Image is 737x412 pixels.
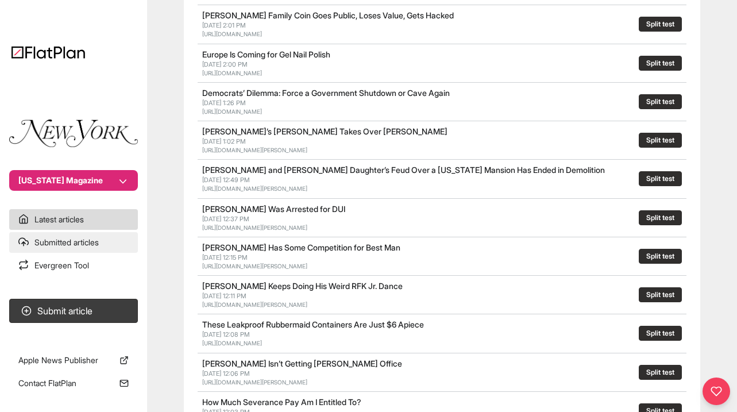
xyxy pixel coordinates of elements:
[202,165,605,175] a: [PERSON_NAME] and [PERSON_NAME] Daughter’s Feud Over a [US_STATE] Mansion Has Ended in Demolition
[639,249,682,264] button: Split test
[202,21,246,29] span: [DATE] 2:01 PM
[202,330,250,338] span: [DATE] 12:08 PM
[9,350,138,371] a: Apple News Publisher
[202,369,250,378] span: [DATE] 12:06 PM
[202,10,454,20] a: [PERSON_NAME] Family Coin Goes Public, Loses Value, Gets Hacked
[202,70,262,76] a: [URL][DOMAIN_NAME]
[202,397,361,407] a: How Much Severance Pay Am I Entitled To?
[202,263,307,269] a: [URL][DOMAIN_NAME][PERSON_NAME]
[639,210,682,225] button: Split test
[202,60,248,68] span: [DATE] 2:00 PM
[202,147,307,153] a: [URL][DOMAIN_NAME][PERSON_NAME]
[202,242,400,252] a: [PERSON_NAME] Has Some Competition for Best Man
[202,99,246,107] span: [DATE] 1:26 PM
[639,17,682,32] button: Split test
[639,365,682,380] button: Split test
[9,170,138,191] button: [US_STATE] Magazine
[202,292,246,300] span: [DATE] 12:11 PM
[202,108,262,115] a: [URL][DOMAIN_NAME]
[639,94,682,109] button: Split test
[202,301,307,308] a: [URL][DOMAIN_NAME][PERSON_NAME]
[639,171,682,186] button: Split test
[9,255,138,276] a: Evergreen Tool
[202,204,345,214] a: [PERSON_NAME] Was Arrested for DUI
[202,88,450,98] a: Democrats’ Dilemma: Force a Government Shutdown or Cave Again
[639,133,682,148] button: Split test
[202,281,403,291] a: [PERSON_NAME] Keeps Doing His Weird RFK Jr. Dance
[202,30,262,37] a: [URL][DOMAIN_NAME]
[202,319,424,329] a: These Leakproof Rubbermaid Containers Are Just $6 Apiece
[639,287,682,302] button: Split test
[639,56,682,71] button: Split test
[202,49,330,59] a: Europe Is Coming for Gel Nail Polish
[202,359,402,368] a: [PERSON_NAME] Isn’t Getting [PERSON_NAME] Office
[9,232,138,253] a: Submitted articles
[202,253,248,261] span: [DATE] 12:15 PM
[11,46,85,59] img: Logo
[9,299,138,323] button: Submit article
[202,185,307,192] a: [URL][DOMAIN_NAME][PERSON_NAME]
[202,224,307,231] a: [URL][DOMAIN_NAME][PERSON_NAME]
[9,209,138,230] a: Latest articles
[9,373,138,394] a: Contact FlatPlan
[202,340,262,346] a: [URL][DOMAIN_NAME]
[202,215,249,223] span: [DATE] 12:37 PM
[639,326,682,341] button: Split test
[202,126,447,136] a: [PERSON_NAME]’s [PERSON_NAME] Takes Over [PERSON_NAME]
[202,379,307,386] a: [URL][DOMAIN_NAME][PERSON_NAME]
[202,137,246,145] span: [DATE] 1:02 PM
[202,176,250,184] span: [DATE] 12:49 PM
[9,120,138,147] img: Publication Logo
